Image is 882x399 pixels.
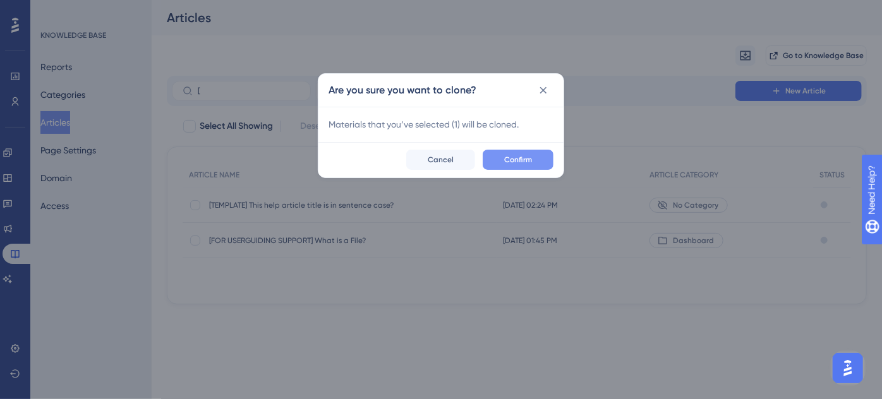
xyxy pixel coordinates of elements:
iframe: UserGuiding AI Assistant Launcher [829,349,867,387]
h2: Are you sure you want to clone? [329,83,476,98]
span: Confirm [504,155,532,165]
span: Need Help? [30,3,79,18]
span: Cancel [428,155,454,165]
span: Materials that you’ve selected ( 1 ) will be cloned. [329,117,553,132]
